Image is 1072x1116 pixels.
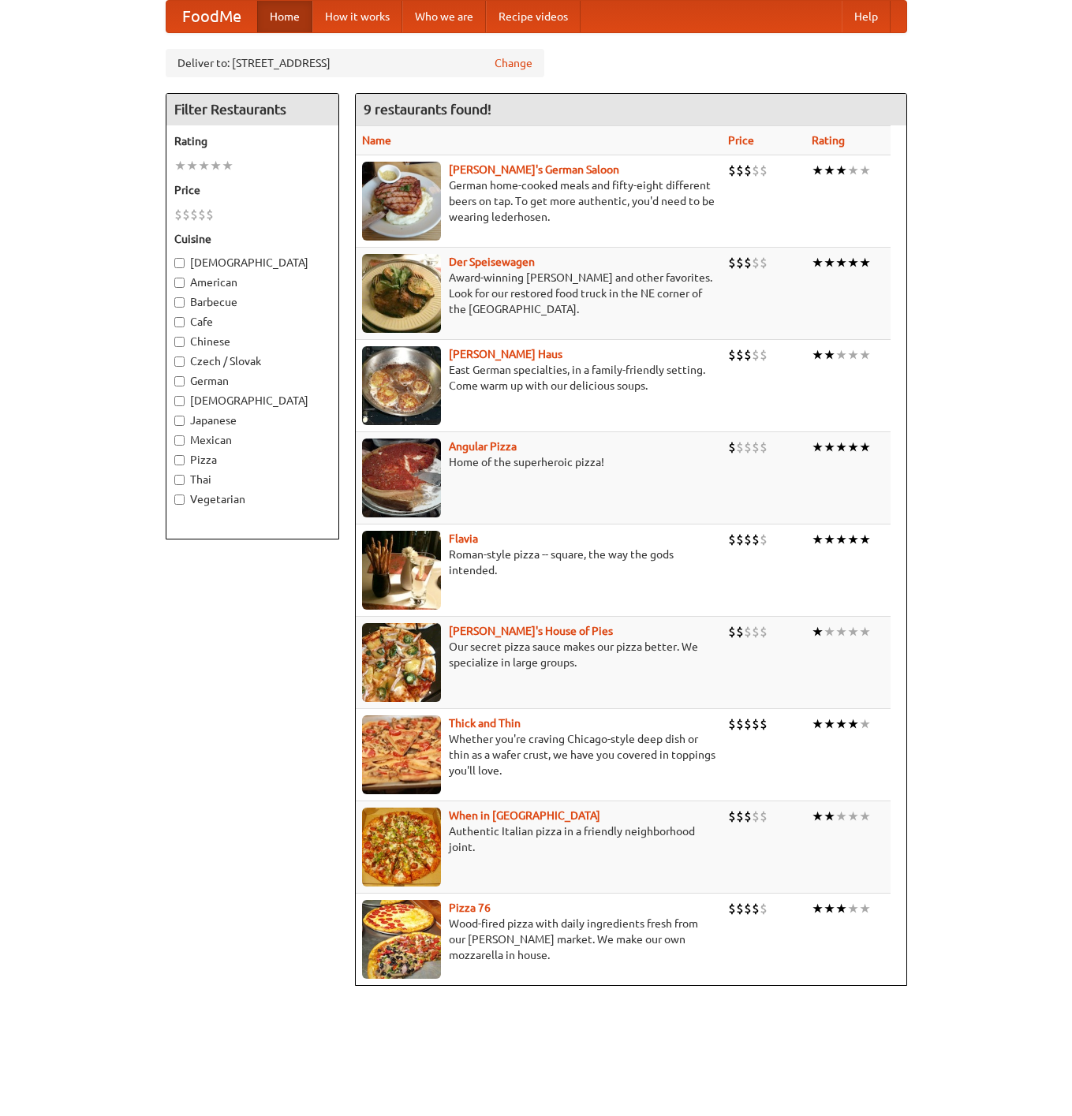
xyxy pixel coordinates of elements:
li: ★ [812,254,824,271]
label: Chinese [174,334,331,349]
li: $ [728,439,736,456]
li: ★ [847,254,859,271]
p: Award-winning [PERSON_NAME] and other favorites. Look for our restored food truck in the NE corne... [362,270,715,317]
input: Pizza [174,455,185,465]
li: $ [760,346,768,364]
p: Wood-fired pizza with daily ingredients fresh from our [PERSON_NAME] market. We make our own mozz... [362,916,715,963]
li: ★ [835,346,847,364]
li: ★ [222,157,233,174]
a: Help [842,1,891,32]
li: $ [198,206,206,223]
img: thick.jpg [362,715,441,794]
a: [PERSON_NAME]'s German Saloon [449,163,619,176]
input: Japanese [174,416,185,426]
img: angular.jpg [362,439,441,517]
li: $ [728,715,736,733]
li: ★ [859,623,871,640]
input: Barbecue [174,297,185,308]
li: $ [728,623,736,640]
li: ★ [859,439,871,456]
p: East German specialties, in a family-friendly setting. Come warm up with our delicious soups. [362,362,715,394]
li: ★ [859,162,871,179]
li: $ [752,531,760,548]
li: ★ [847,531,859,548]
li: ★ [847,346,859,364]
li: $ [728,900,736,917]
li: $ [728,808,736,825]
li: ★ [824,346,835,364]
li: $ [736,439,744,456]
li: ★ [859,715,871,733]
li: ★ [210,157,222,174]
li: ★ [824,162,835,179]
input: [DEMOGRAPHIC_DATA] [174,396,185,406]
li: ★ [835,439,847,456]
label: Japanese [174,412,331,428]
li: $ [744,715,752,733]
li: $ [760,715,768,733]
li: ★ [859,531,871,548]
li: $ [760,439,768,456]
a: Der Speisewagen [449,256,535,268]
li: ★ [824,254,835,271]
li: ★ [847,715,859,733]
li: ★ [824,808,835,825]
label: Mexican [174,432,331,448]
li: $ [760,623,768,640]
li: ★ [847,162,859,179]
ng-pluralize: 9 restaurants found! [364,102,491,117]
li: ★ [859,808,871,825]
a: How it works [312,1,402,32]
input: [DEMOGRAPHIC_DATA] [174,258,185,268]
li: $ [736,531,744,548]
img: speisewagen.jpg [362,254,441,333]
input: Czech / Slovak [174,356,185,367]
li: $ [752,623,760,640]
a: FoodMe [166,1,257,32]
label: American [174,274,331,290]
li: $ [728,531,736,548]
input: German [174,376,185,386]
a: Angular Pizza [449,440,517,453]
label: German [174,373,331,389]
p: Roman-style pizza -- square, the way the gods intended. [362,547,715,578]
p: Home of the superheroic pizza! [362,454,715,470]
li: $ [744,162,752,179]
li: ★ [847,623,859,640]
label: [DEMOGRAPHIC_DATA] [174,393,331,409]
a: Flavia [449,532,478,545]
li: $ [760,254,768,271]
li: $ [760,162,768,179]
a: Recipe videos [486,1,581,32]
li: ★ [859,900,871,917]
li: $ [744,808,752,825]
a: When in [GEOGRAPHIC_DATA] [449,809,600,822]
li: ★ [859,254,871,271]
li: ★ [847,900,859,917]
input: Cafe [174,317,185,327]
img: pizza76.jpg [362,900,441,979]
h5: Cuisine [174,231,331,247]
li: $ [182,206,190,223]
li: $ [752,715,760,733]
li: $ [744,623,752,640]
li: ★ [824,623,835,640]
li: ★ [812,808,824,825]
li: $ [174,206,182,223]
li: $ [728,346,736,364]
b: Thick and Thin [449,717,521,730]
li: ★ [812,623,824,640]
li: ★ [835,162,847,179]
p: Our secret pizza sauce makes our pizza better. We specialize in large groups. [362,639,715,670]
b: [PERSON_NAME]'s House of Pies [449,625,613,637]
li: $ [728,254,736,271]
li: ★ [859,346,871,364]
li: ★ [812,531,824,548]
input: Vegetarian [174,495,185,505]
li: ★ [812,162,824,179]
img: kohlhaus.jpg [362,346,441,425]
